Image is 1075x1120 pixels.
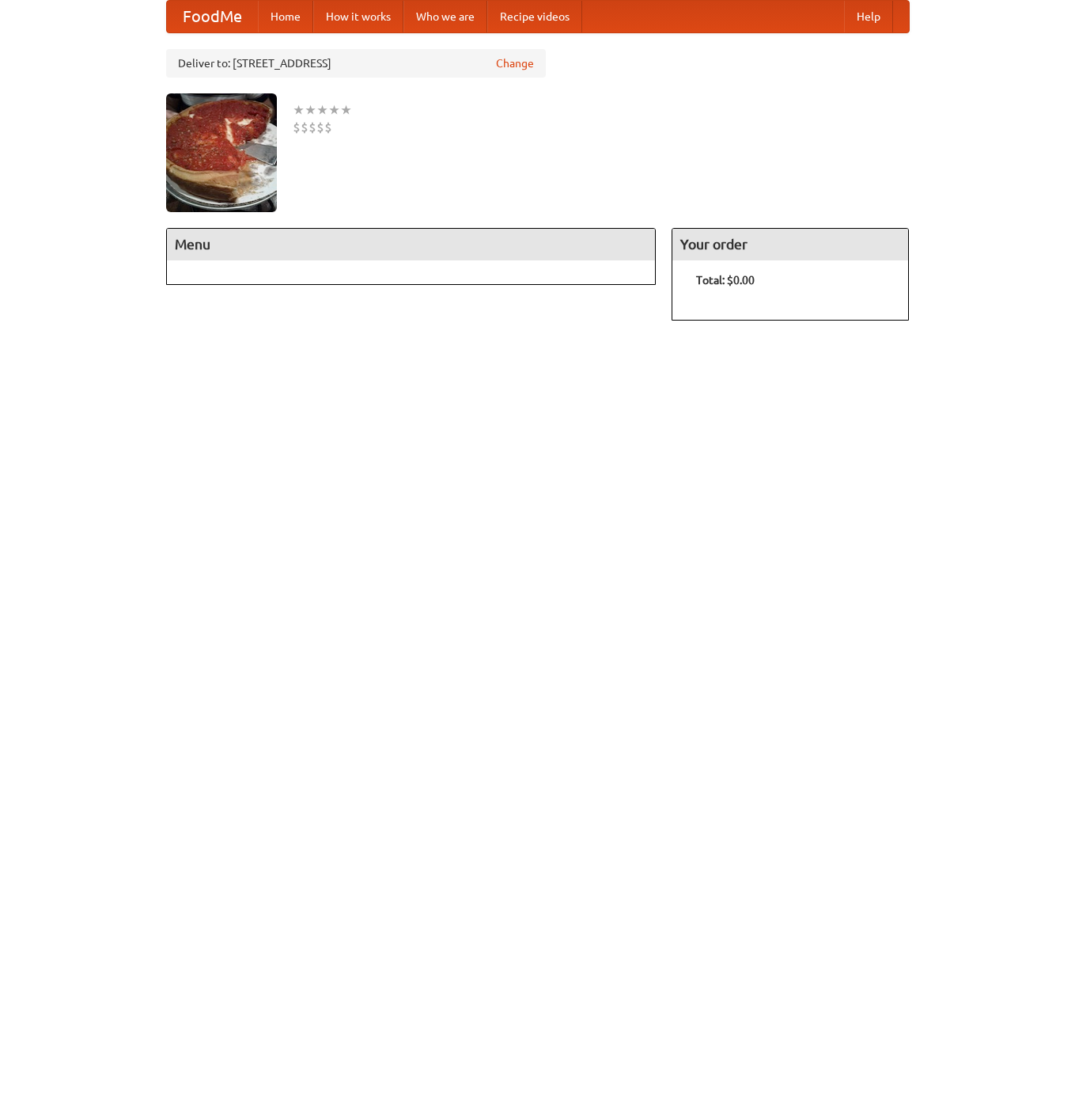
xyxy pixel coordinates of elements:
a: Home [258,1,313,32]
div: Deliver to: [STREET_ADDRESS] [166,49,546,78]
li: ★ [328,101,340,119]
li: $ [301,119,308,136]
h4: Menu [167,229,656,260]
b: Total: $0.00 [696,274,755,287]
a: Recipe videos [487,1,582,32]
img: angular.jpg [166,93,277,212]
li: ★ [316,101,328,119]
a: Change [496,55,534,71]
li: $ [324,119,332,136]
a: How it works [313,1,403,32]
a: FoodMe [167,1,258,32]
h4: Your order [672,229,908,260]
a: Who we are [403,1,487,32]
li: $ [316,119,324,136]
li: $ [293,119,301,136]
li: ★ [293,101,305,119]
li: ★ [305,101,316,119]
li: $ [308,119,316,136]
a: Help [844,1,893,32]
li: ★ [340,101,352,119]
